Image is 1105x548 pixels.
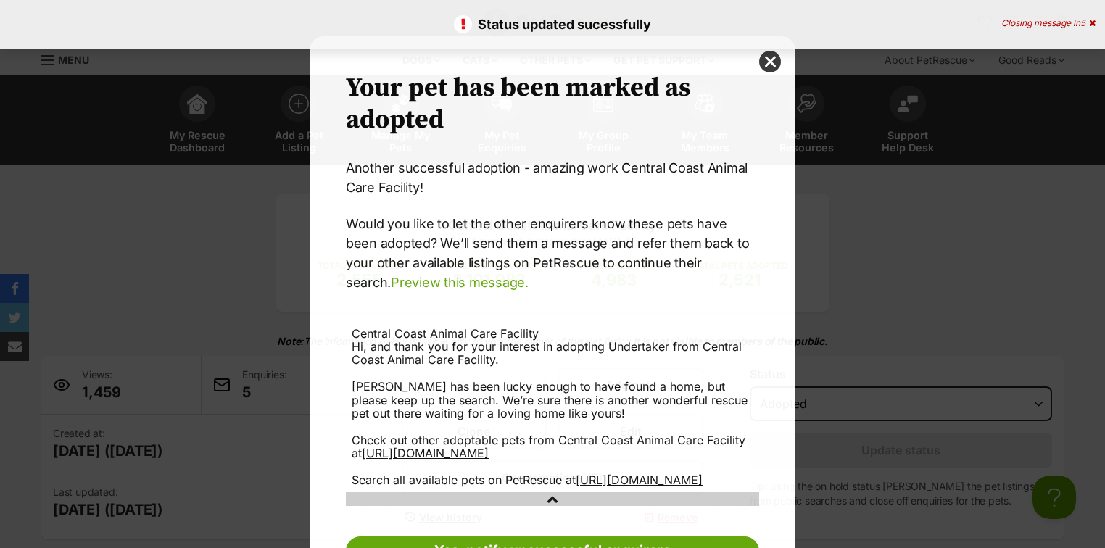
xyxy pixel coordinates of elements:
span: 5 [1080,17,1085,28]
div: Hi, and thank you for your interest in adopting Undertaker from Central Coast Animal Care Facilit... [352,340,753,486]
p: Would you like to let the other enquirers know these pets have been adopted? We’ll send them a me... [346,214,759,292]
div: Closing message in [1001,18,1096,28]
button: close [759,51,781,72]
a: Preview this message. [391,275,529,290]
p: Another successful adoption - amazing work Central Coast Animal Care Facility! [346,158,759,197]
p: Status updated sucessfully [15,14,1090,34]
h2: Your pet has been marked as adopted [346,72,759,136]
a: [URL][DOMAIN_NAME] [576,473,703,487]
a: [URL][DOMAIN_NAME] [362,446,489,460]
span: Central Coast Animal Care Facility [352,326,539,341]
